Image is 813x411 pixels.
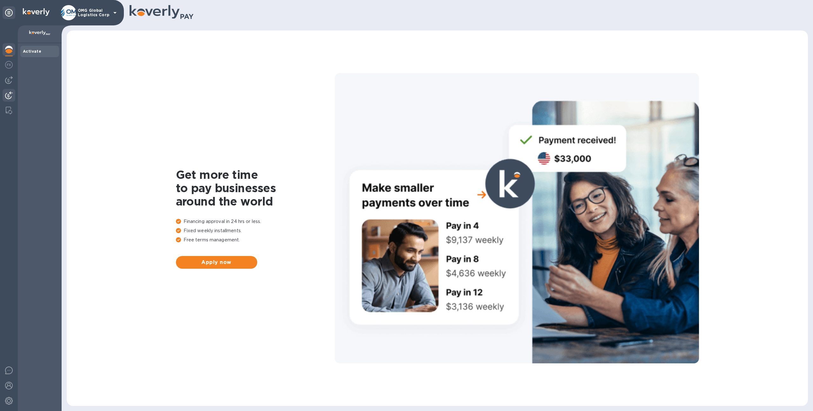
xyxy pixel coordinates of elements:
p: Financing approval in 24 hrs or less. [176,218,335,225]
h1: Get more time to pay businesses around the world [176,168,335,208]
button: Apply now [176,256,257,269]
div: Unpin categories [3,6,15,19]
img: Foreign exchange [5,61,13,69]
span: Apply now [181,259,252,266]
b: Activate [23,49,41,54]
p: OMG Global Logistics Corp [78,8,110,17]
img: Logo [23,8,50,16]
p: Fixed weekly installments. [176,227,335,234]
p: Free terms management. [176,237,335,243]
